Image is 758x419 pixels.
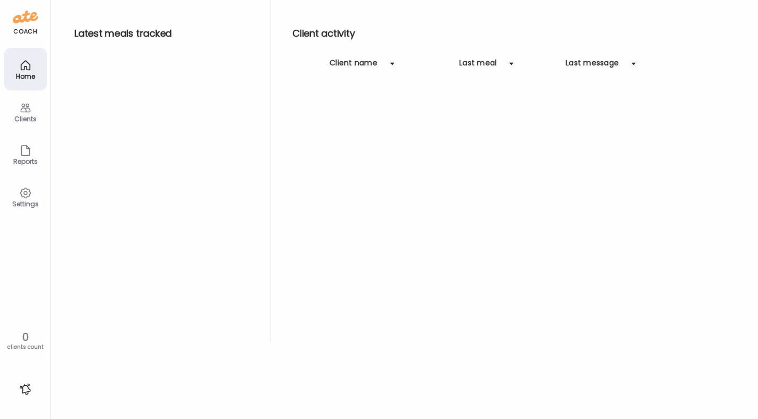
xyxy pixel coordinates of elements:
div: Settings [6,200,45,207]
h2: Client activity [292,26,741,41]
div: 0 [4,331,47,343]
div: Clients [6,115,45,122]
h2: Latest meals tracked [74,26,254,41]
div: coach [13,27,37,36]
div: clients count [4,343,47,351]
img: ate [13,9,38,26]
div: Last meal [459,57,496,74]
div: Reports [6,158,45,165]
div: Last message [566,57,619,74]
div: Home [6,73,45,80]
div: Client name [330,57,377,74]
